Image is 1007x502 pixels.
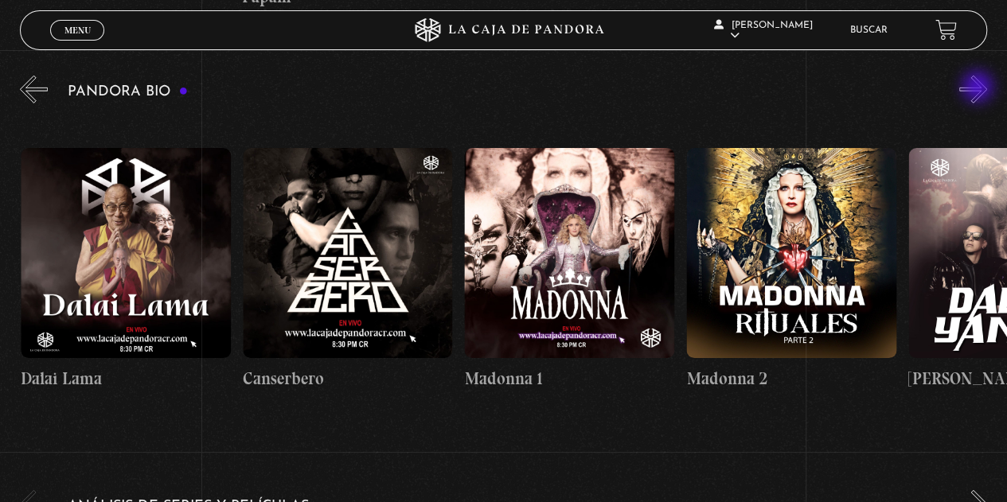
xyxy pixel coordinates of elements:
[68,84,188,99] h3: Pandora Bio
[20,76,48,103] button: Previous
[935,19,957,41] a: View your shopping cart
[243,366,453,391] h4: Canserbero
[21,115,231,423] a: Dalai Lama
[686,366,896,391] h4: Madonna 2
[464,366,674,391] h4: Madonna 1
[21,366,231,391] h4: Dalai Lama
[464,115,674,423] a: Madonna 1
[59,38,96,49] span: Cerrar
[850,25,888,35] a: Buscar
[714,21,813,41] span: [PERSON_NAME]
[243,115,453,423] a: Canserbero
[64,25,91,35] span: Menu
[959,76,987,103] button: Next
[686,115,896,423] a: Madonna 2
